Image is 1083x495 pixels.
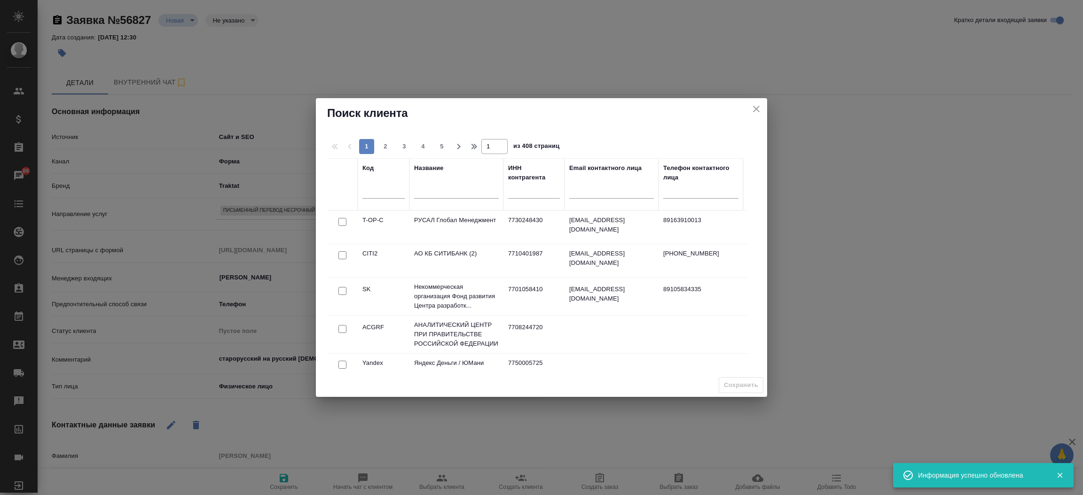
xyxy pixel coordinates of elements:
td: 7710401987 [503,244,565,277]
p: РУСАЛ Глобал Менеджмент [414,216,499,225]
button: 2 [378,139,393,154]
td: 7730248430 [503,211,565,244]
p: [PHONE_NUMBER] [663,249,738,258]
button: 3 [397,139,412,154]
span: 5 [434,142,449,151]
td: Yandex [358,354,409,387]
td: SK [358,280,409,313]
p: [EMAIL_ADDRESS][DOMAIN_NAME] [569,285,654,303]
button: close [749,102,763,116]
div: Email контактного лица [569,163,642,173]
p: [EMAIL_ADDRESS][DOMAIN_NAME] [569,216,654,234]
div: Название [414,163,443,173]
p: 89163910013 [663,216,738,225]
td: 7701058410 [503,280,565,313]
p: [EMAIL_ADDRESS][DOMAIN_NAME] [569,249,654,268]
span: 2 [378,142,393,151]
h2: Поиск клиента [327,106,756,121]
p: 89105834335 [663,285,738,294]
span: из 408 страниц [513,140,559,154]
p: АО КБ СИТИБАНК (2) [414,249,499,258]
button: 4 [416,139,431,154]
div: ИНН контрагента [508,163,560,182]
td: CITI2 [358,244,409,277]
span: 4 [416,142,431,151]
div: Телефон контактного лица [663,163,738,182]
td: 7708244720 [503,318,565,351]
p: Некоммерческая организация Фонд развития Центра разработк... [414,282,499,310]
div: Информация успешно обновлена [918,471,1042,480]
span: Выберите клиента [719,377,763,394]
td: T-OP-C [358,211,409,244]
p: АНАЛИТИЧЕСКИЙ ЦЕНТР ПРИ ПРАВИТЕЛЬСТВЕ РОССИЙСКОЙ ФЕДЕРАЦИИ [414,320,499,348]
p: Яндекс Деньги / ЮМани [414,358,499,368]
span: 3 [397,142,412,151]
div: Код [362,163,374,173]
td: ACGRF [358,318,409,351]
button: 5 [434,139,449,154]
td: 7750005725 [503,354,565,387]
button: Закрыть [1050,471,1069,480]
